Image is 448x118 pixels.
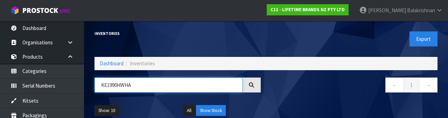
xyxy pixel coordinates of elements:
[94,78,243,93] input: Search inventories
[419,78,437,93] a: →
[22,6,58,15] span: ProStock
[271,7,345,13] strong: C11 - LIFETIME BRANDS NZ PTY LTD
[100,60,124,67] a: Dashboard
[267,4,349,15] a: C11 - LIFETIME BRANDS NZ PTY LTD
[368,7,406,14] span: [PERSON_NAME]
[183,105,195,116] button: All
[94,31,261,36] h1: Inventories
[130,60,155,67] span: Inventories
[196,105,226,116] button: Show Stock
[271,78,437,95] nav: Page navigation
[385,78,404,93] a: ←
[404,78,419,93] a: 1
[59,8,70,14] small: WMS
[409,31,437,46] button: Export
[407,7,435,14] span: Balakrishnan
[10,6,19,15] img: cube-alt.png
[94,105,119,116] button: Show: 10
